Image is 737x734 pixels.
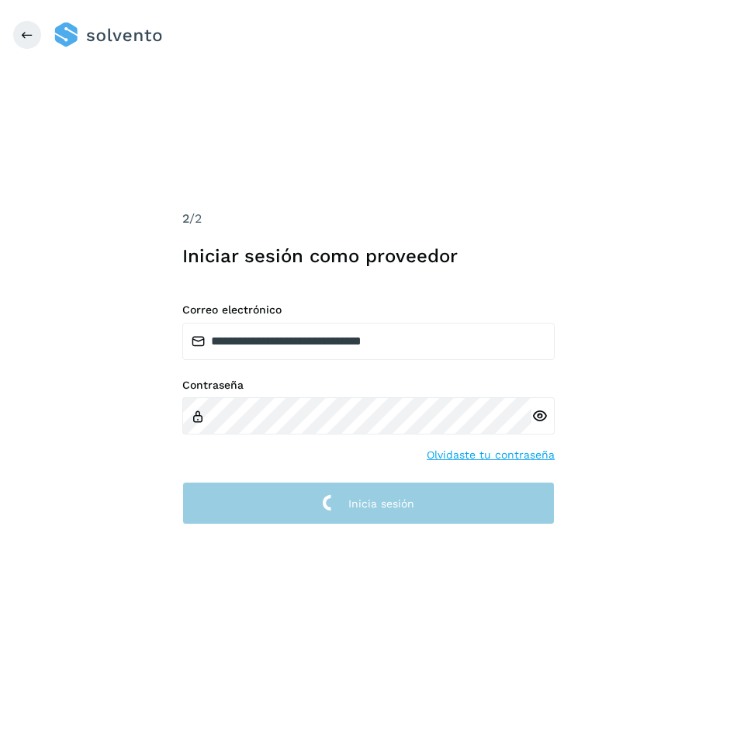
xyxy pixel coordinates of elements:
button: Inicia sesión [182,482,555,525]
span: 2 [182,211,189,226]
h1: Iniciar sesión como proveedor [182,245,555,268]
label: Correo electrónico [182,303,555,317]
div: /2 [182,209,555,228]
span: Inicia sesión [348,498,414,509]
a: Olvidaste tu contraseña [427,447,555,463]
label: Contraseña [182,379,555,392]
